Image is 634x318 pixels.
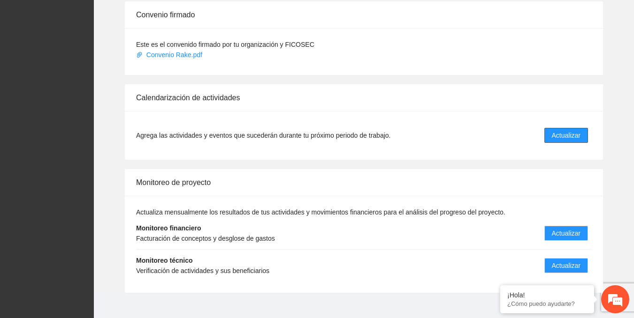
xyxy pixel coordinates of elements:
[49,48,158,60] div: Chatee con nosotros ahora
[136,169,592,196] div: Monitoreo de proyecto
[136,52,143,58] span: paper-clip
[544,226,588,241] button: Actualizar
[5,215,179,248] textarea: Escriba su mensaje y pulse “Intro”
[507,300,587,307] p: ¿Cómo puedo ayudarte?
[136,267,269,274] span: Verificación de actividades y sus beneficiarios
[136,41,314,48] span: Este es el convenido firmado por tu organización y FICOSEC
[544,128,588,143] button: Actualizar
[507,291,587,299] div: ¡Hola!
[552,130,581,141] span: Actualizar
[136,130,390,141] span: Agrega las actividades y eventos que sucederán durante tu próximo periodo de trabajo.
[136,235,275,242] span: Facturación de conceptos y desglose de gastos
[552,260,581,271] span: Actualizar
[54,105,130,200] span: Estamos en línea.
[544,258,588,273] button: Actualizar
[136,224,201,232] strong: Monitoreo financiero
[136,1,592,28] div: Convenio firmado
[136,208,505,216] span: Actualiza mensualmente los resultados de tus actividades y movimientos financieros para el anális...
[136,51,204,59] a: Convenio Rake.pdf
[136,257,193,264] strong: Monitoreo técnico
[154,5,176,27] div: Minimizar ventana de chat en vivo
[136,84,592,111] div: Calendarización de actividades
[552,228,581,238] span: Actualizar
